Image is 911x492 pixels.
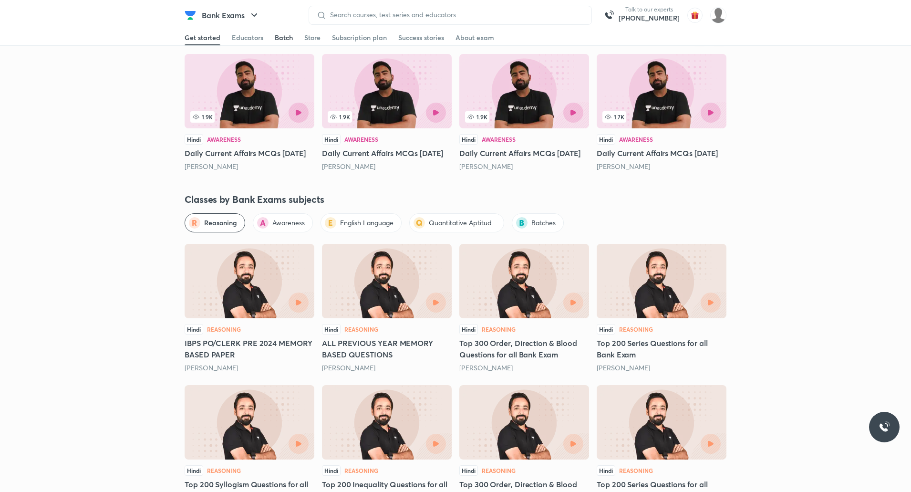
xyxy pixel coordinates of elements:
div: Awareness [619,136,653,142]
div: Daily Current Affairs MCQs 23rd July [459,54,589,174]
h5: ALL PREVIOUS YEAR MEMORY BASED QUESTIONS [322,337,452,360]
p: Talk to our experts [619,6,680,13]
div: Puneet Kumar Sharma [185,363,314,373]
div: Hindi [185,465,203,476]
div: Daily Current Affairs MCQs 24th July [185,54,314,174]
div: Reasoning [185,213,245,232]
img: call-us [600,6,619,25]
h5: Daily Current Affairs MCQs [DATE] [322,147,452,159]
div: Success stories [398,33,444,42]
div: Hindi [185,324,203,335]
a: [PERSON_NAME] [185,162,238,171]
div: Reasoning [619,326,653,332]
div: Top 300 Order, Direction & Blood Questions for all Bank Exam [459,244,589,376]
div: Hindi [597,465,615,476]
h5: Top 300 Order, Direction & Blood Questions for all Bank Exam [459,337,589,360]
div: Hindi [597,324,615,335]
a: [PERSON_NAME] [322,162,375,171]
a: Subscription plan [332,30,387,45]
span: English Language [340,218,393,228]
div: Abhijeet Mishra [597,162,726,171]
span: Batches [531,218,556,228]
h5: Daily Current Affairs MCQs [DATE] [185,147,314,159]
div: Reasoning [344,326,378,332]
img: Piyush Mishra [710,7,726,23]
span: Reasoning [204,218,237,228]
div: Awareness [253,213,313,232]
div: Daily Current Affairs MCQs 15th July [597,54,726,174]
div: Reasoning [482,468,516,473]
img: ttu [879,421,890,433]
h5: Daily Current Affairs MCQs [DATE] [597,147,726,159]
div: Abhijeet Mishra [322,162,452,171]
div: Puneet Kumar Sharma [597,363,726,373]
div: Reasoning [207,326,241,332]
a: Educators [232,30,263,45]
div: Awareness [344,136,378,142]
div: Hindi [322,324,341,335]
a: Store [304,30,321,45]
div: Hindi [322,134,341,145]
div: Awareness [482,136,516,142]
div: Hindi [185,134,203,145]
h5: IBPS PO/CLERK PRE 2024 MEMORY BASED PAPER [185,337,314,360]
a: [PERSON_NAME] [459,363,513,372]
span: 1.7K [602,111,626,123]
a: Get started [185,30,220,45]
a: Batch [275,30,293,45]
h4: Classes by Bank Exams subjects [185,193,726,206]
a: [PERSON_NAME] [185,363,238,372]
div: Awareness [207,136,241,142]
div: Hindi [459,465,478,476]
div: Puneet Kumar Sharma [322,363,452,373]
div: Puneet Kumar Sharma [459,363,589,373]
div: Abhijeet Mishra [459,162,589,171]
div: Daily Current Affairs MCQs 17th July [322,54,452,174]
a: About exam [455,30,494,45]
a: [PERSON_NAME] [597,363,650,372]
div: Hindi [459,134,478,145]
div: About exam [455,33,494,42]
div: IBPS PO/CLERK PRE 2024 MEMORY BASED PAPER [185,244,314,376]
div: Batches [512,213,564,232]
h5: Daily Current Affairs MCQs [DATE] [459,147,589,159]
div: ALL PREVIOUS YEAR MEMORY BASED QUESTIONS [322,244,452,376]
a: [PERSON_NAME] [597,162,650,171]
div: Quantitative Aptitude [409,213,504,232]
button: Bank Exams [196,6,266,25]
a: Success stories [398,30,444,45]
span: 1.9K [328,111,352,123]
input: Search courses, test series and educators [326,11,584,19]
div: Reasoning [207,468,241,473]
span: 1.9K [190,111,215,123]
div: Abhijeet Mishra [185,162,314,171]
div: Hindi [597,134,615,145]
div: Reasoning [482,326,516,332]
div: Top 200 Series Questions for all Bank Exam [597,244,726,376]
div: Store [304,33,321,42]
div: Educators [232,33,263,42]
h5: Top 200 Series Questions for all Bank Exam [597,337,726,360]
a: [PHONE_NUMBER] [619,13,680,23]
span: 1.9K [465,111,489,123]
div: Reasoning [619,468,653,473]
div: Subscription plan [332,33,387,42]
div: Batch [275,33,293,42]
div: Hindi [322,465,341,476]
div: Get started [185,33,220,42]
img: avatar [687,8,703,23]
div: Hindi [459,324,478,335]
div: Reasoning [344,468,378,473]
span: Awareness [272,218,305,228]
img: Company Logo [185,10,196,21]
a: [PERSON_NAME] [322,363,375,372]
div: English Language [321,213,402,232]
a: [PERSON_NAME] [459,162,513,171]
span: Quantitative Aptitude [429,218,496,228]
